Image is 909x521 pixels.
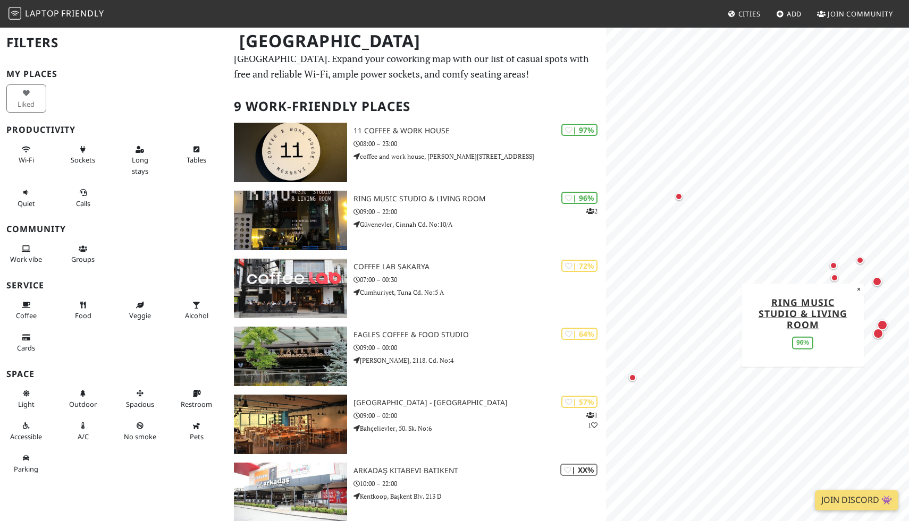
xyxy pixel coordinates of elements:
[71,155,95,165] span: Power sockets
[19,155,34,165] span: Stable Wi-Fi
[14,464,38,474] span: Parking
[854,283,864,295] button: Close popup
[626,371,639,384] div: Map marker
[10,432,42,441] span: Accessible
[870,275,884,288] div: Map marker
[586,410,597,430] p: 1 1
[185,311,208,320] span: Alcohol
[723,4,765,23] a: Cities
[234,90,600,123] h2: 9 Work-Friendly Places
[561,328,597,340] div: | 64%
[353,194,606,203] h3: Ring Music Studio & Living Room
[561,124,597,136] div: | 97%
[234,191,348,250] img: Ring Music Studio & Living Room
[854,254,866,267] div: Map marker
[672,190,685,203] div: Map marker
[353,275,606,285] p: 07:00 – 00:30
[6,369,221,379] h3: Space
[132,155,148,175] span: Long stays
[228,123,607,182] a: 11 Coffee & Work House | 97% 11 Coffee & Work House 08:00 – 23:00 coffee and work house, [PERSON_...
[353,479,606,489] p: 10:00 – 22:00
[120,417,160,445] button: No smoke
[6,27,221,59] h2: Filters
[78,432,89,441] span: Air conditioned
[759,295,847,330] a: Ring Music Studio & Living Room
[126,399,154,409] span: Spacious
[6,417,46,445] button: Accessible
[75,311,91,320] span: Food
[63,141,103,169] button: Sockets
[772,4,806,23] a: Add
[6,69,221,79] h3: My Places
[828,271,841,284] div: Map marker
[25,7,60,19] span: Laptop
[6,385,46,413] button: Light
[120,141,160,180] button: Long stays
[561,396,597,408] div: | 57%
[353,151,606,161] p: coffee and work house, [PERSON_NAME][STREET_ADDRESS]
[234,395,348,454] img: Uyanık Library - Bahçelievler
[18,399,35,409] span: Natural light
[353,330,606,339] h3: Eagles Coffee & Food Studio
[353,355,606,365] p: [PERSON_NAME], 2118. Cd. No:4
[353,207,606,217] p: 09:00 – 22:00
[76,199,90,208] span: Video/audio calls
[16,311,37,320] span: Coffee
[63,385,103,413] button: Outdoor
[181,399,212,409] span: Restroom
[234,123,348,182] img: 11 Coffee & Work House
[6,141,46,169] button: Wi-Fi
[815,490,898,510] a: Join Discord 👾
[353,466,606,475] h3: Arkadaş Kitabevi Batıkent
[353,287,606,297] p: Cumhuriyet, Tuna Cd. No:5 A
[228,327,607,386] a: Eagles Coffee & Food Studio | 64% Eagles Coffee & Food Studio 09:00 – 00:00 [PERSON_NAME], 2118. ...
[560,464,597,476] div: | XX%
[63,417,103,445] button: A/C
[738,9,761,19] span: Cities
[792,337,813,349] div: 96%
[71,254,95,264] span: Group tables
[828,9,893,19] span: Join Community
[190,432,204,441] span: Pet friendly
[177,385,217,413] button: Restroom
[124,432,156,441] span: Smoke free
[353,411,606,421] p: 09:00 – 02:00
[787,9,802,19] span: Add
[6,224,221,234] h3: Community
[63,184,103,212] button: Calls
[353,491,606,501] p: Kentkoop, Başkent Blv. 213 D
[228,259,607,318] a: Coffee Lab Sakarya | 72% Coffee Lab Sakarya 07:00 – 00:30 Cumhuriyet, Tuna Cd. No:5 A
[9,7,21,20] img: LaptopFriendly
[63,240,103,268] button: Groups
[353,219,606,229] p: Güvenevler, Cinnah Cd. No:10/A
[177,296,217,324] button: Alcohol
[813,4,897,23] a: Join Community
[228,395,607,454] a: Uyanık Library - Bahçelievler | 57% 11 [GEOGRAPHIC_DATA] - [GEOGRAPHIC_DATA] 09:00 – 02:00 Bahçel...
[875,318,890,332] div: Map marker
[228,191,607,250] a: Ring Music Studio & Living Room | 96% 2 Ring Music Studio & Living Room 09:00 – 22:00 Güvenevler,...
[353,398,606,407] h3: [GEOGRAPHIC_DATA] - [GEOGRAPHIC_DATA]
[6,296,46,324] button: Coffee
[61,7,104,19] span: Friendly
[561,192,597,204] div: | 96%
[353,262,606,271] h3: Coffee Lab Sakarya
[561,260,597,272] div: | 72%
[231,27,604,56] h1: [GEOGRAPHIC_DATA]
[6,184,46,212] button: Quiet
[353,126,606,135] h3: 11 Coffee & Work House
[6,449,46,477] button: Parking
[69,399,97,409] span: Outdoor area
[187,155,206,165] span: Work-friendly tables
[6,329,46,357] button: Cards
[120,296,160,324] button: Veggie
[871,326,886,341] div: Map marker
[827,259,840,272] div: Map marker
[10,254,42,264] span: People working
[18,199,35,208] span: Quiet
[63,296,103,324] button: Food
[177,141,217,169] button: Tables
[586,206,597,216] p: 2
[353,343,606,353] p: 09:00 – 00:00
[129,311,151,320] span: Veggie
[6,280,221,291] h3: Service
